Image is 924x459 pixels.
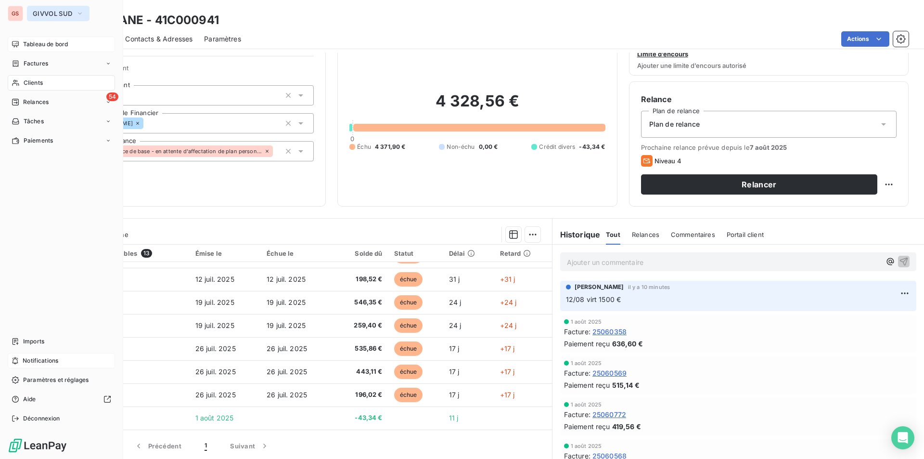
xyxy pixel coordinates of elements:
[671,231,715,238] span: Commentaires
[89,148,262,154] span: Plan de relance de base - en attente d'affectation de plan personnalisée
[592,409,626,420] span: 25060772
[195,414,234,422] span: 1 août 2025
[628,284,670,290] span: il y a 10 minutes
[539,143,575,151] span: Crédit divers
[8,334,115,349] a: Imports
[592,368,627,378] span: 25060569
[564,327,590,337] span: Facture :
[394,318,423,333] span: échue
[637,62,746,69] span: Ajouter une limite d’encours autorisé
[564,380,610,390] span: Paiement reçu
[193,436,218,456] button: 1
[552,229,601,240] h6: Historique
[564,339,610,349] span: Paiement reçu
[8,392,115,407] a: Aide
[641,93,897,105] h6: Relance
[338,367,382,377] span: 443,11 €
[338,321,382,330] span: 259,40 €
[500,249,546,257] div: Retard
[273,147,281,156] input: Ajouter une valeur
[891,426,914,449] div: Open Intercom Messenger
[267,344,307,353] span: 26 juil. 2025
[449,391,460,399] span: 17 j
[750,144,787,151] span: 7 août 2025
[592,327,627,337] span: 25060358
[8,133,115,148] a: Paiements
[394,295,423,310] span: échue
[606,231,620,238] span: Tout
[566,295,621,303] span: 12/08 virt 1500 €
[195,367,236,376] span: 26 juil. 2025
[447,143,475,151] span: Non-échu
[143,119,151,128] input: Ajouter une valeur
[8,75,115,91] a: Clients
[141,249,152,258] span: 13
[500,275,515,283] span: +31 j
[571,443,602,449] span: 1 août 2025
[449,249,488,257] div: Délai
[637,50,688,58] span: Limite d’encours
[571,319,602,325] span: 1 août 2025
[24,59,48,68] span: Factures
[204,34,241,44] span: Paramètres
[612,380,640,390] span: 515,14 €
[8,114,115,129] a: Tâches
[267,367,307,376] span: 26 juil. 2025
[8,37,115,52] a: Tableau de bord
[106,92,118,101] span: 54
[571,402,602,407] span: 1 août 2025
[195,344,236,353] span: 26 juil. 2025
[338,298,382,307] span: 546,35 €
[571,360,602,366] span: 1 août 2025
[23,395,36,404] span: Aide
[23,98,49,106] span: Relances
[195,249,255,257] div: Émise le
[267,249,326,257] div: Échue le
[195,275,234,283] span: 12 juil. 2025
[612,339,643,349] span: 636,60 €
[449,298,462,306] span: 24 j
[500,344,515,353] span: +17 j
[612,421,641,432] span: 419,56 €
[579,143,605,151] span: -43,34 €
[8,56,115,71] a: Factures
[449,321,462,329] span: 24 j
[267,298,306,306] span: 19 juil. 2025
[479,143,498,151] span: 0,00 €
[23,40,68,49] span: Tableau de bord
[8,94,115,110] a: 54Relances
[85,12,219,29] h3: MARJANE - 41C000941
[449,275,460,283] span: 31 j
[77,64,314,78] span: Propriétés Client
[195,391,236,399] span: 26 juil. 2025
[23,356,58,365] span: Notifications
[338,275,382,284] span: 198,52 €
[641,174,877,195] button: Relancer
[500,391,515,399] span: +17 j
[218,436,281,456] button: Suivant
[394,388,423,402] span: échue
[500,321,517,329] span: +24 j
[449,344,460,353] span: 17 j
[338,390,382,400] span: 196,02 €
[24,136,53,145] span: Paiements
[267,321,306,329] span: 19 juil. 2025
[77,249,184,258] div: Pièces comptables
[649,119,700,129] span: Plan de relance
[24,79,43,87] span: Clients
[632,231,659,238] span: Relances
[23,376,89,384] span: Paramètres et réglages
[195,298,234,306] span: 19 juil. 2025
[23,414,60,423] span: Déconnexion
[564,421,610,432] span: Paiement reçu
[122,436,193,456] button: Précédent
[394,365,423,379] span: échue
[394,341,423,356] span: échue
[357,143,371,151] span: Échu
[23,337,44,346] span: Imports
[338,344,382,354] span: 535,86 €
[375,143,406,151] span: 4 371,90 €
[641,144,897,151] span: Prochaine relance prévue depuis le
[338,413,382,423] span: -43,34 €
[394,249,437,257] div: Statut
